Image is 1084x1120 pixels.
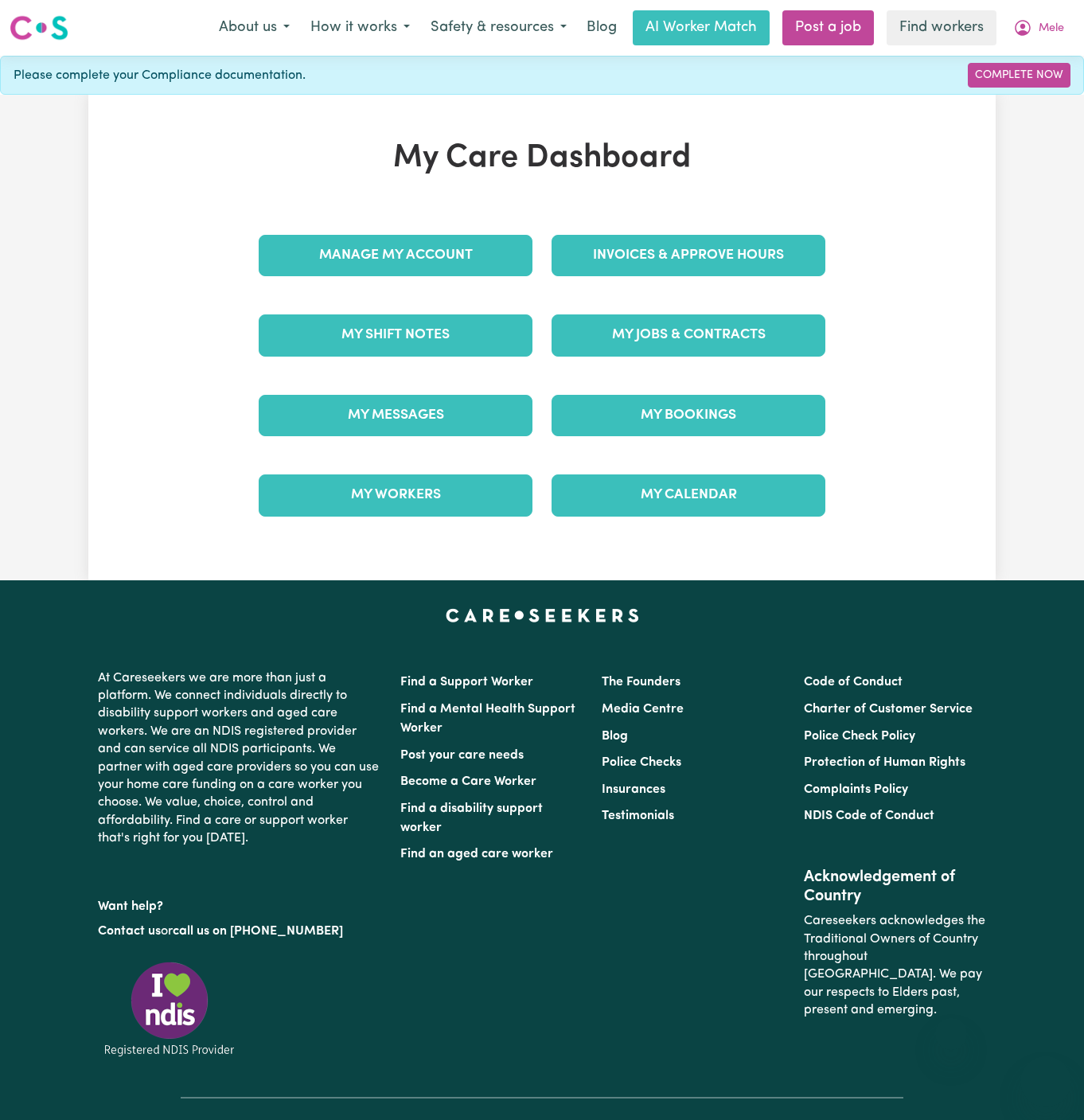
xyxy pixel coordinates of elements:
a: My Bookings [552,395,825,436]
img: Careseekers logo [10,14,68,42]
a: Insurances [602,783,665,796]
a: call us on [PHONE_NUMBER] [173,925,343,938]
a: Media Centre [602,703,684,716]
a: Manage My Account [259,235,532,276]
a: Find a disability support worker [400,802,543,834]
a: Find workers [887,10,996,45]
a: Blog [602,730,628,743]
a: Protection of Human Rights [804,756,965,769]
a: Charter of Customer Service [804,703,973,716]
button: My Account [1003,11,1074,45]
h1: My Care Dashboard [249,139,835,178]
span: Mele [1039,20,1064,37]
a: Become a Care Worker [400,775,536,788]
a: Post your care needs [400,749,524,762]
a: Blog [577,10,626,45]
h2: Acknowledgement of Country [804,868,986,906]
a: Testimonials [602,810,674,822]
a: Find a Support Worker [400,676,533,689]
a: My Messages [259,395,532,436]
button: Safety & resources [420,11,577,45]
p: or [98,916,381,946]
a: NDIS Code of Conduct [804,810,934,822]
p: At Careseekers we are more than just a platform. We connect individuals directly to disability su... [98,663,381,854]
iframe: Button to launch messaging window [1020,1056,1071,1107]
a: My Calendar [552,474,825,516]
a: Complete Now [968,63,1070,88]
a: Post a job [782,10,874,45]
a: Careseekers logo [10,10,68,46]
a: Complaints Policy [804,783,908,796]
a: Invoices & Approve Hours [552,235,825,276]
a: AI Worker Match [633,10,770,45]
p: Careseekers acknowledges the Traditional Owners of Country throughout [GEOGRAPHIC_DATA]. We pay o... [804,906,986,1025]
a: Code of Conduct [804,676,903,689]
span: Please complete your Compliance documentation. [14,66,306,85]
a: My Jobs & Contracts [552,314,825,356]
button: How it works [300,11,420,45]
a: Police Check Policy [804,730,915,743]
p: Want help? [98,892,381,915]
button: About us [209,11,300,45]
a: Find an aged care worker [400,848,553,860]
a: My Workers [259,474,532,516]
a: Contact us [98,925,161,938]
a: The Founders [602,676,680,689]
img: Registered NDIS provider [98,959,241,1059]
a: Find a Mental Health Support Worker [400,703,575,735]
a: Police Checks [602,756,681,769]
a: Careseekers home page [446,609,639,622]
a: My Shift Notes [259,314,532,356]
iframe: Close message [935,1018,967,1050]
